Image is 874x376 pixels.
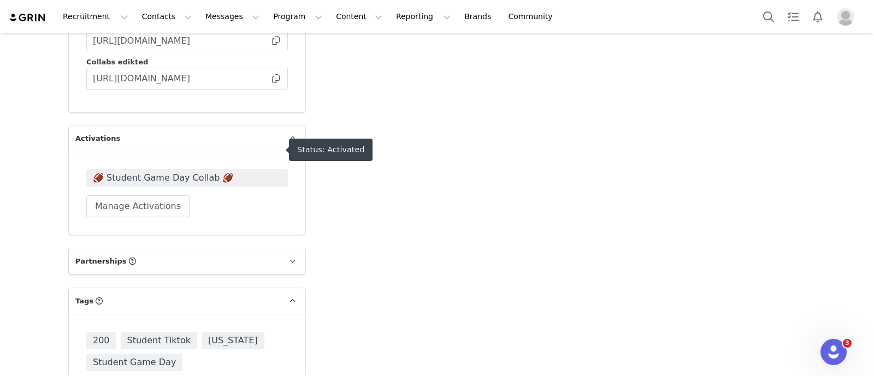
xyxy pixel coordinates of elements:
a: Brands [458,4,501,29]
span: Collabs edikted [86,58,148,66]
iframe: Intercom live chat [820,339,847,365]
span: Student Game Day [86,354,182,371]
button: Recruitment [56,4,135,29]
span: 200 [86,332,116,349]
button: Search [757,4,781,29]
img: placeholder-profile.jpg [837,8,854,26]
a: Tasks [781,4,805,29]
span: 🏈 Student Game Day Collab 🏈 [93,171,281,184]
span: Student Tiktok [121,332,197,349]
button: Manage Activations [86,195,190,217]
button: Messages [199,4,266,29]
button: Profile [830,8,865,26]
span: Activations [75,133,120,144]
span: 3 [843,339,852,348]
button: Notifications [806,4,830,29]
span: Tags [75,296,93,307]
div: Status: Activated [297,145,364,154]
button: Reporting [389,4,457,29]
span: [US_STATE] [202,332,264,349]
img: grin logo [9,13,47,23]
button: Program [267,4,329,29]
body: Rich Text Area. Press ALT-0 for help. [9,9,448,21]
span: Partnerships [75,256,127,267]
button: Content [329,4,389,29]
a: Community [502,4,564,29]
button: Contacts [135,4,198,29]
